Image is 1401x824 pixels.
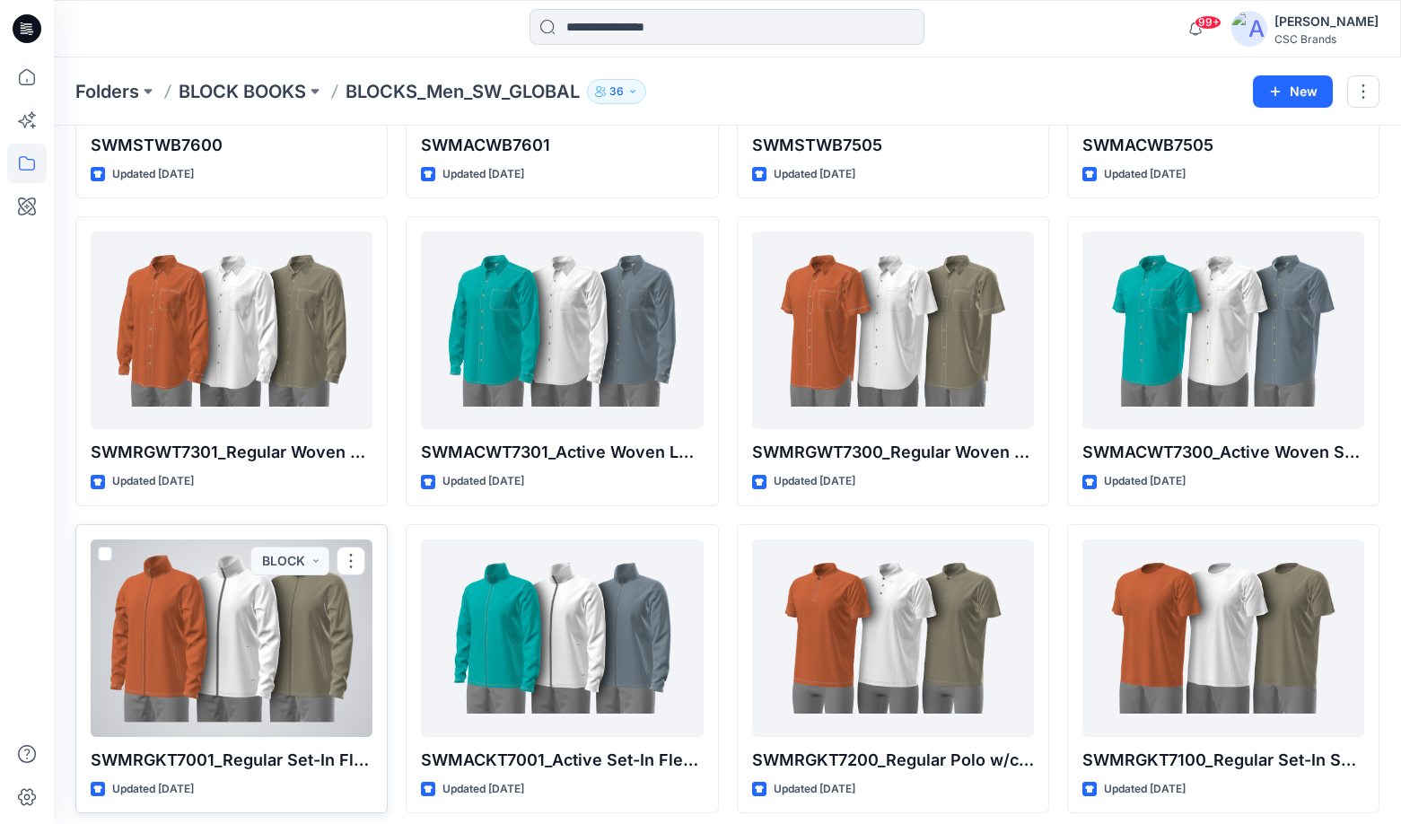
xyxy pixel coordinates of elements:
p: SWMACKT7001_Active Set-In Fleece_GLOBAL [421,748,703,773]
a: BLOCK BOOKS [179,79,306,104]
p: Updated [DATE] [774,780,855,799]
p: SWMSTWB7600 [91,133,372,158]
a: SWMACWT7301_Active Woven LS_GLOBAL [421,232,703,429]
p: SWMACWB7601 [421,133,703,158]
a: SWMACWT7300_Active Woven SS_GLOBAL [1082,232,1364,429]
a: SWMACKT7001_Active Set-In Fleece_GLOBAL [421,539,703,737]
a: SWMRGKT7200_Regular Polo w/const. Collar_GLOBAL [752,539,1034,737]
p: Updated [DATE] [774,472,855,491]
p: Updated [DATE] [442,165,524,184]
a: Folders [75,79,139,104]
a: SWMRGWT7301_Regular Woven LS_GLOBAL [91,232,372,429]
a: SWMRGWT7300_Regular Woven SS_GLOBAL [752,232,1034,429]
a: SWMRGKT7001_Regular Set-In Fleece_GLOBAL [91,539,372,737]
p: SWMRGKT7001_Regular Set-In Fleece_GLOBAL [91,748,372,773]
p: BLOCKS_Men_SW_GLOBAL [346,79,580,104]
p: SWMRGWT7300_Regular Woven SS_GLOBAL [752,440,1034,465]
p: Updated [DATE] [112,472,194,491]
button: New [1253,75,1333,108]
button: 36 [587,79,646,104]
a: SWMRGKT7100_Regular Set-In SS_GLOBAL [1082,539,1364,737]
div: [PERSON_NAME] [1274,11,1379,32]
p: SWMACWB7505 [1082,133,1364,158]
p: SWMRGWT7301_Regular Woven LS_GLOBAL [91,440,372,465]
div: CSC Brands [1274,32,1379,46]
p: Updated [DATE] [1104,165,1186,184]
p: Updated [DATE] [442,780,524,799]
span: 99+ [1195,15,1221,30]
p: Updated [DATE] [112,780,194,799]
p: SWMACWT7300_Active Woven SS_GLOBAL [1082,440,1364,465]
p: Updated [DATE] [112,165,194,184]
p: Updated [DATE] [442,472,524,491]
p: Updated [DATE] [774,165,855,184]
p: SWMRGKT7100_Regular Set-In SS_GLOBAL [1082,748,1364,773]
p: SWMSTWB7505 [752,133,1034,158]
p: Updated [DATE] [1104,472,1186,491]
p: SWMRGKT7200_Regular Polo w/const. Collar_GLOBAL [752,748,1034,773]
img: avatar [1231,11,1267,47]
p: Updated [DATE] [1104,780,1186,799]
p: SWMACWT7301_Active Woven LS_GLOBAL [421,440,703,465]
p: 36 [609,82,624,101]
